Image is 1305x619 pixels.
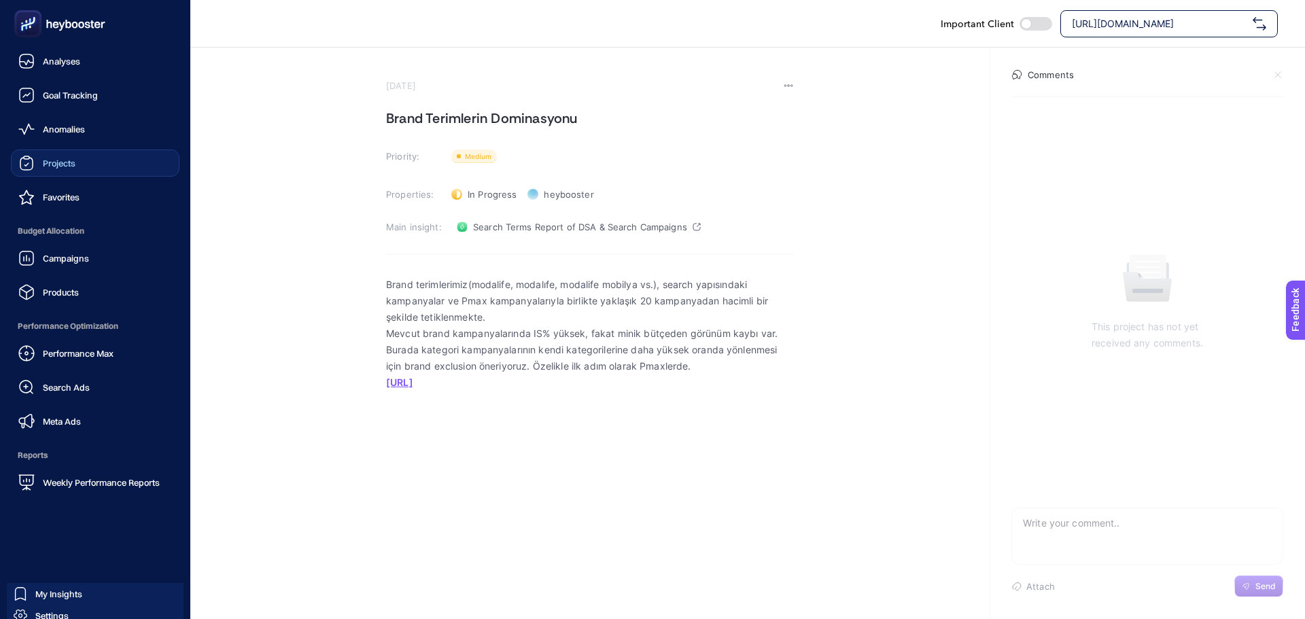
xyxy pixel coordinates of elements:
[386,376,413,388] a: [URL]
[468,189,517,200] span: In Progress
[11,217,179,245] span: Budget Allocation
[11,340,179,367] a: Performance Max
[386,189,443,200] h3: Properties:
[43,382,90,393] span: Search Ads
[11,279,179,306] a: Products
[544,189,593,200] span: heybooster
[43,477,160,488] span: Weekly Performance Reports
[11,408,179,435] a: Meta Ads
[11,313,179,340] span: Performance Optimization
[43,416,81,427] span: Meta Ads
[386,107,794,129] h1: Brand Terimlerin Dominasyonu
[43,158,75,169] span: Projects
[386,222,443,232] h3: Main insight:
[43,90,98,101] span: Goal Tracking
[451,216,706,238] a: Search Terms Report of DSA & Search Campaigns
[11,374,179,401] a: Search Ads
[1028,69,1074,80] h4: Comments
[11,82,179,109] a: Goal Tracking
[11,245,179,272] a: Campaigns
[386,325,794,374] p: Mevcut brand kampanyalarında IS% yüksek, fakat minik bütçeden görünüm kaybı var. Burada kategori ...
[43,253,89,264] span: Campaigns
[43,348,114,359] span: Performance Max
[11,116,179,143] a: Anomalies
[43,124,85,135] span: Anomalies
[8,4,52,15] span: Feedback
[1092,319,1203,351] p: This project has not yet received any comments.
[43,56,80,67] span: Analyses
[11,183,179,211] a: Favorites
[1026,581,1055,592] span: Attach
[386,80,416,91] time: [DATE]
[43,192,80,202] span: Favorites
[1072,17,1247,31] span: [URL][DOMAIN_NAME]
[35,588,82,599] span: My Insights
[1253,17,1266,31] img: svg%3e
[1255,581,1276,592] span: Send
[386,277,794,325] p: Brand terimlerimiz(modalife, modalıfe, modalife mobilya vs.), search yapısındaki kampanyalar ve P...
[11,48,179,75] a: Analyses
[11,149,179,177] a: Projects
[43,287,79,298] span: Products
[386,268,794,540] div: Rich Text Editor. Editing area: main
[7,583,184,605] a: My Insights
[473,222,687,232] span: Search Terms Report of DSA & Search Campaigns
[386,151,443,162] h3: Priority:
[941,17,1014,31] span: Important Client
[1234,576,1283,597] button: Send
[11,469,179,496] a: Weekly Performance Reports
[11,442,179,469] span: Reports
